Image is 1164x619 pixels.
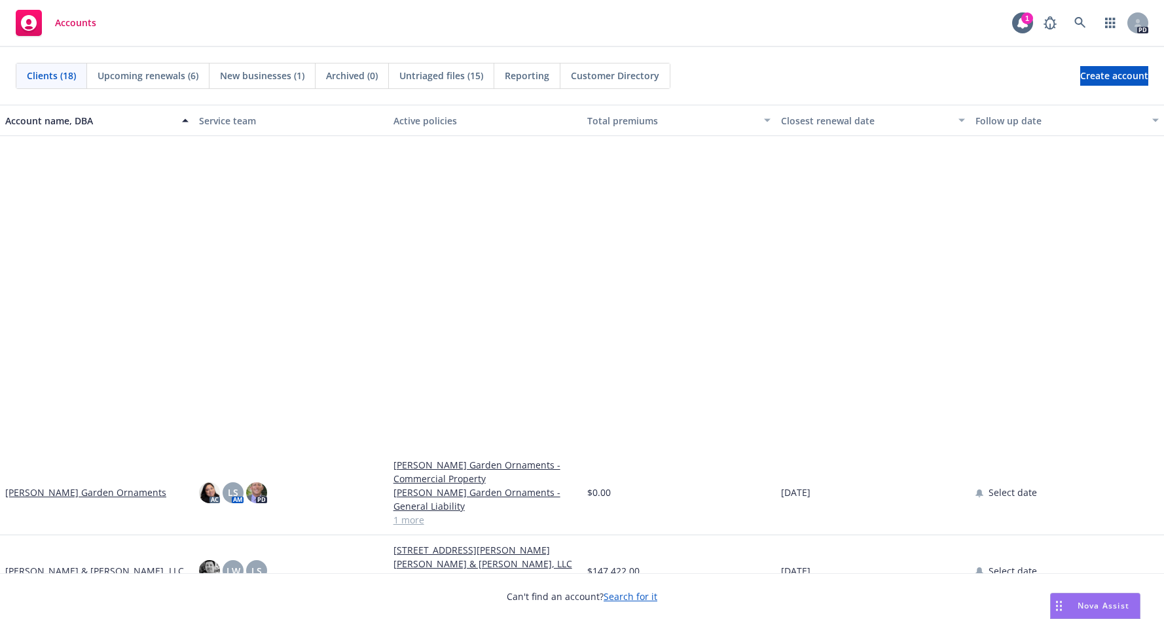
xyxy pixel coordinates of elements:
[587,486,611,499] span: $0.00
[1050,593,1140,619] button: Nova Assist
[55,18,96,28] span: Accounts
[199,482,220,503] img: photo
[781,486,810,499] span: [DATE]
[5,114,174,128] div: Account name, DBA
[393,557,577,584] a: [PERSON_NAME] & [PERSON_NAME], LLC - Commercial Umbrella
[228,486,238,499] span: LS
[507,590,657,603] span: Can't find an account?
[393,513,577,527] a: 1 more
[393,543,577,557] a: [STREET_ADDRESS][PERSON_NAME]
[27,69,76,82] span: Clients (18)
[5,564,184,578] a: [PERSON_NAME] & [PERSON_NAME], LLC
[393,458,577,486] a: [PERSON_NAME] Garden Ornaments - Commercial Property
[781,564,810,578] span: [DATE]
[1067,10,1093,36] a: Search
[1097,10,1123,36] a: Switch app
[975,114,1144,128] div: Follow up date
[571,69,659,82] span: Customer Directory
[220,69,304,82] span: New businesses (1)
[10,5,101,41] a: Accounts
[989,564,1037,578] span: Select date
[1080,66,1148,86] a: Create account
[587,564,640,578] span: $147,422.00
[1080,63,1148,88] span: Create account
[98,69,198,82] span: Upcoming renewals (6)
[393,114,577,128] div: Active policies
[587,114,756,128] div: Total premiums
[1051,593,1067,618] div: Drag to move
[505,69,549,82] span: Reporting
[199,114,382,128] div: Service team
[251,564,262,578] span: LS
[776,105,970,136] button: Closest renewal date
[781,114,950,128] div: Closest renewal date
[1021,12,1033,24] div: 1
[246,482,267,503] img: photo
[989,486,1037,499] span: Select date
[1037,10,1063,36] a: Report a Bug
[326,69,378,82] span: Archived (0)
[227,564,240,578] span: LW
[199,560,220,581] img: photo
[5,486,166,499] a: [PERSON_NAME] Garden Ornaments
[399,69,483,82] span: Untriaged files (15)
[604,590,657,603] a: Search for it
[388,105,582,136] button: Active policies
[194,105,388,136] button: Service team
[393,486,577,513] a: [PERSON_NAME] Garden Ornaments - General Liability
[582,105,776,136] button: Total premiums
[1078,600,1129,611] span: Nova Assist
[970,105,1164,136] button: Follow up date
